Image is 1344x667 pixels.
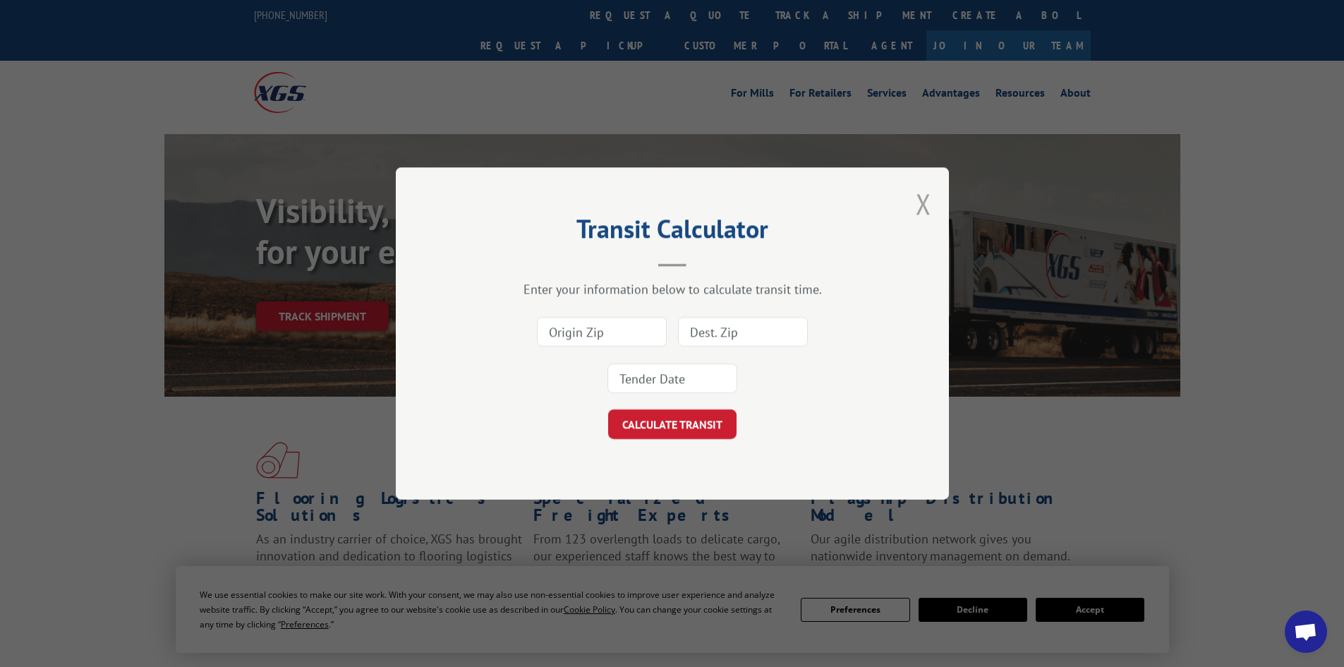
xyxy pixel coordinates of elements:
[916,185,931,222] button: Close modal
[607,363,737,393] input: Tender Date
[537,317,667,347] input: Origin Zip
[466,219,878,246] h2: Transit Calculator
[678,317,808,347] input: Dest. Zip
[466,281,878,297] div: Enter your information below to calculate transit time.
[608,409,737,439] button: CALCULATE TRANSIT
[1285,611,1327,653] div: Open chat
